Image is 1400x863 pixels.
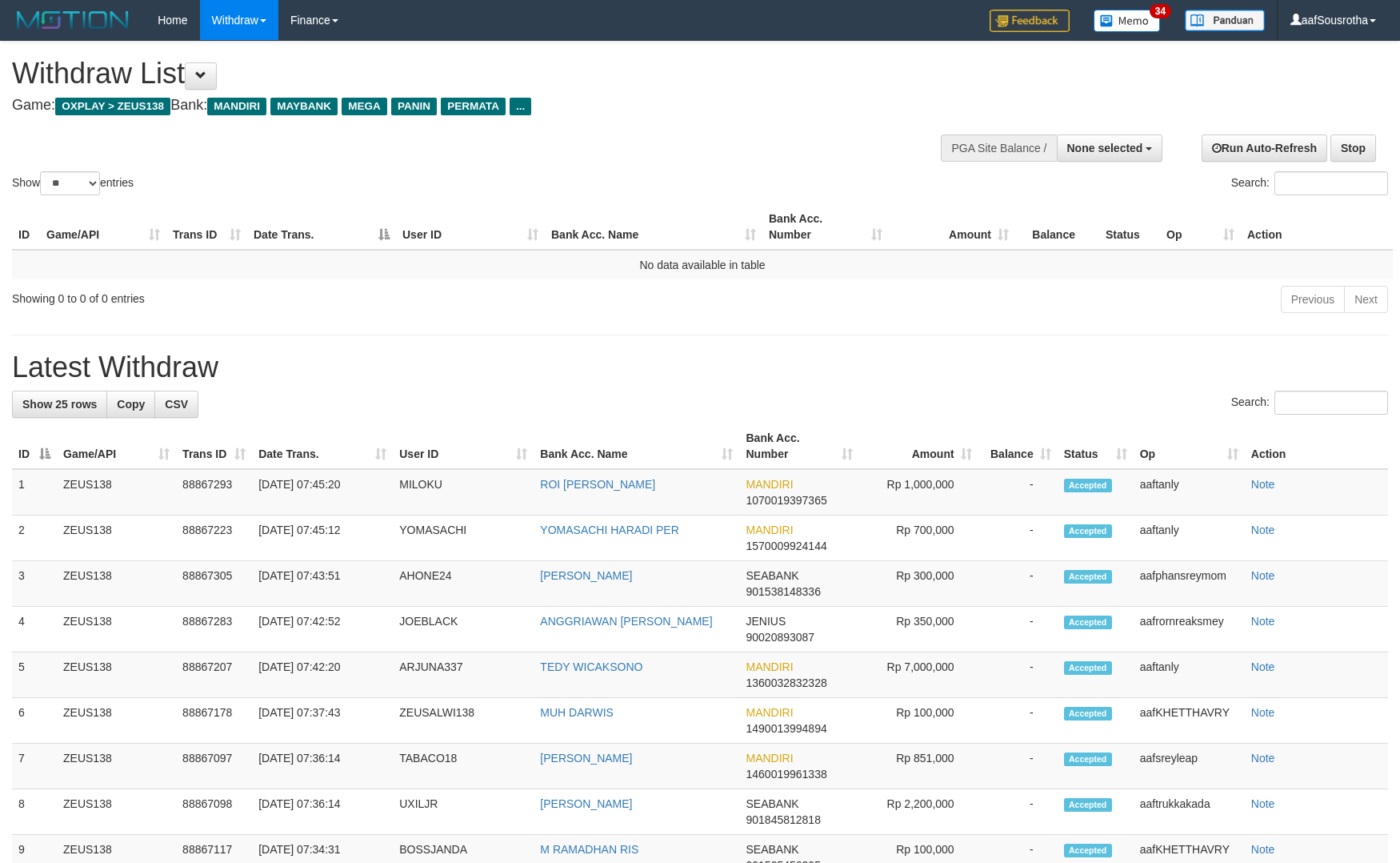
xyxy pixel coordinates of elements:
[396,204,545,250] th: User ID: activate to sort column ascending
[746,797,798,810] span: SEABANK
[762,204,889,250] th: Bank Acc. Number: activate to sort column ascending
[176,744,252,789] td: 88867097
[207,98,266,115] span: MANDIRI
[1064,798,1112,812] span: Accepted
[12,204,40,250] th: ID
[545,204,762,250] th: Bank Acc. Name: activate to sort column ascending
[1231,391,1388,415] label: Search:
[941,134,1056,162] div: PGA Site Balance /
[739,423,858,469] th: Bank Acc. Number: activate to sort column ascending
[746,813,820,826] span: Copy 901845812818 to clipboard
[859,698,978,744] td: Rp 100,000
[746,722,826,735] span: Copy 1490013994894 to clipboard
[1185,10,1265,31] img: panduan.png
[57,561,176,607] td: ZEUS138
[176,652,252,698] td: 88867207
[1134,423,1245,469] th: Op: activate to sort column ascending
[12,250,1393,279] td: No data available in table
[57,469,176,516] td: ZEUS138
[540,478,655,491] a: ROI [PERSON_NAME]
[1330,134,1376,162] a: Stop
[57,789,176,835] td: ZEUS138
[859,423,978,469] th: Amount: activate to sort column ascending
[1067,142,1143,155] span: None selected
[12,607,57,652] td: 4
[1251,524,1275,536] a: Note
[746,478,793,491] span: MANDIRI
[1015,204,1099,250] th: Balance
[393,423,534,469] th: User ID: activate to sort column ascending
[1064,570,1112,584] span: Accepted
[1251,615,1275,628] a: Note
[393,652,534,698] td: ARJUNA337
[176,789,252,835] td: 88867098
[166,204,247,250] th: Trans ID: activate to sort column ascending
[746,706,793,719] span: MANDIRI
[40,171,100,195] select: Showentries
[746,676,826,689] span: Copy 1360032832328 to clipboard
[1058,423,1134,469] th: Status: activate to sort column ascending
[746,768,826,781] span: Copy 1460019961338 to clipboard
[252,516,393,561] td: [DATE] 07:45:12
[12,391,107,418] a: Show 25 rows
[1094,10,1161,32] img: Button%20Memo.svg
[746,843,798,856] span: SEABANK
[1160,204,1241,250] th: Op: activate to sort column ascending
[540,569,632,582] a: [PERSON_NAME]
[859,469,978,516] td: Rp 1,000,000
[534,423,739,469] th: Bank Acc. Name: activate to sort column ascending
[12,8,134,32] img: MOTION_logo.png
[1281,286,1345,313] a: Previous
[746,540,826,552] span: Copy 1570009924144 to clipboard
[1251,752,1275,765] a: Note
[252,561,393,607] td: [DATE] 07:43:51
[1251,843,1275,856] a: Note
[252,469,393,516] td: [DATE] 07:45:20
[978,607,1058,652] td: -
[176,516,252,561] td: 88867223
[1150,4,1171,18] span: 34
[154,391,198,418] a: CSV
[746,585,820,598] span: Copy 901538148336 to clipboard
[540,797,632,810] a: [PERSON_NAME]
[1064,479,1112,492] span: Accepted
[393,789,534,835] td: UXILJR
[12,469,57,516] td: 1
[12,516,57,561] td: 2
[1134,744,1245,789] td: aafsreyleap
[55,98,170,115] span: OXPLAY > ZEUS138
[540,615,712,628] a: ANGGRIAWAN [PERSON_NAME]
[540,706,614,719] a: MUH DARWIS
[176,469,252,516] td: 88867293
[12,98,918,114] h4: Game: Bank:
[12,58,918,90] h1: Withdraw List
[393,561,534,607] td: AHONE24
[393,698,534,744] td: ZEUSALWI138
[746,615,786,628] span: JENIUS
[57,652,176,698] td: ZEUS138
[165,398,188,411] span: CSV
[978,516,1058,561] td: -
[12,561,57,607] td: 3
[1202,134,1327,162] a: Run Auto-Refresh
[22,398,97,411] span: Show 25 rows
[1064,753,1112,766] span: Accepted
[746,752,793,765] span: MANDIRI
[12,698,57,744] td: 6
[1231,171,1388,195] label: Search:
[859,789,978,835] td: Rp 2,200,000
[1134,561,1245,607] td: aafphansreymom
[247,204,396,250] th: Date Trans.: activate to sort column descending
[1241,204,1393,250] th: Action
[393,744,534,789] td: TABACO18
[540,752,632,765] a: [PERSON_NAME]
[746,569,798,582] span: SEABANK
[540,660,642,673] a: TEDY WICAKSONO
[176,561,252,607] td: 88867305
[978,469,1058,516] td: -
[978,698,1058,744] td: -
[1064,707,1112,721] span: Accepted
[746,494,826,507] span: Copy 1070019397365 to clipboard
[270,98,338,115] span: MAYBANK
[978,652,1058,698] td: -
